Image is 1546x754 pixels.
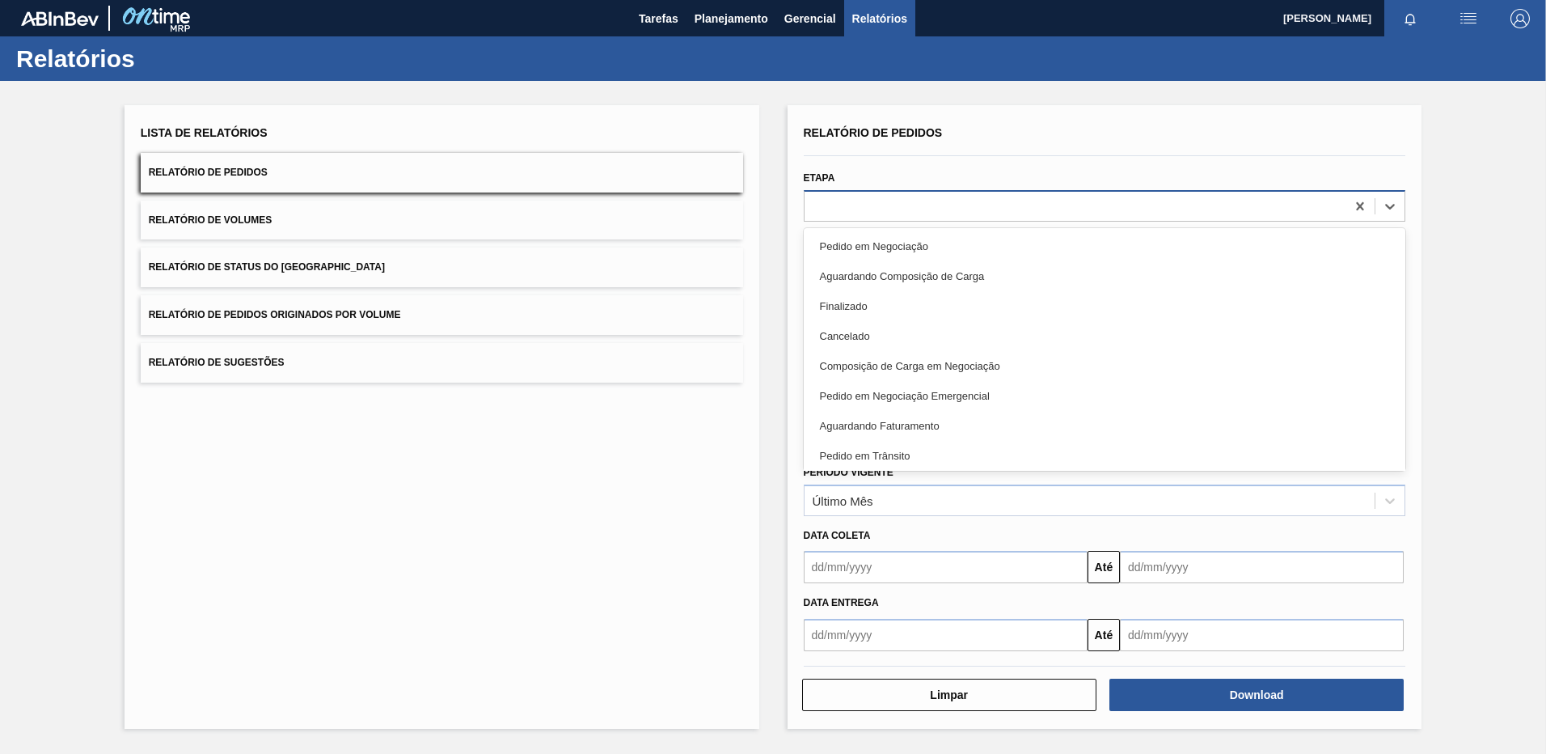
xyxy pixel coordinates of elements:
button: Até [1088,619,1120,651]
input: dd/mm/yyyy [1120,619,1404,651]
button: Relatório de Pedidos Originados por Volume [141,295,743,335]
button: Notificações [1384,7,1436,30]
button: Relatório de Sugestões [141,343,743,383]
span: Relatório de Status do [GEOGRAPHIC_DATA] [149,261,385,273]
div: Último Mês [813,493,873,507]
div: Pedido em Trânsito [804,441,1406,471]
button: Relatório de Volumes [141,201,743,240]
button: Relatório de Status do [GEOGRAPHIC_DATA] [141,248,743,287]
button: Relatório de Pedidos [141,153,743,193]
span: Relatório de Pedidos [149,167,268,178]
label: Período Vigente [804,467,893,478]
span: Relatório de Pedidos [804,126,943,139]
label: Etapa [804,172,835,184]
span: Data coleta [804,530,871,541]
input: dd/mm/yyyy [804,619,1088,651]
span: Data entrega [804,597,879,608]
span: Planejamento [695,9,768,28]
button: Limpar [802,679,1096,711]
button: Download [1109,679,1404,711]
button: Até [1088,551,1120,583]
div: Pedido em Negociação Emergencial [804,381,1406,411]
div: Finalizado [804,291,1406,321]
img: Logout [1510,9,1530,28]
span: Tarefas [639,9,678,28]
div: Composição de Carga em Negociação [804,351,1406,381]
span: Relatório de Volumes [149,214,272,226]
span: Relatórios [852,9,907,28]
img: userActions [1459,9,1478,28]
h1: Relatórios [16,49,303,68]
input: dd/mm/yyyy [804,551,1088,583]
img: TNhmsLtSVTkK8tSr43FrP2fwEKptu5GPRR3wAAAABJRU5ErkJggg== [21,11,99,26]
span: Relatório de Sugestões [149,357,285,368]
input: dd/mm/yyyy [1120,551,1404,583]
div: Aguardando Composição de Carga [804,261,1406,291]
span: Gerencial [784,9,836,28]
div: Pedido em Negociação [804,231,1406,261]
div: Cancelado [804,321,1406,351]
div: Aguardando Faturamento [804,411,1406,441]
span: Lista de Relatórios [141,126,268,139]
span: Relatório de Pedidos Originados por Volume [149,309,401,320]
